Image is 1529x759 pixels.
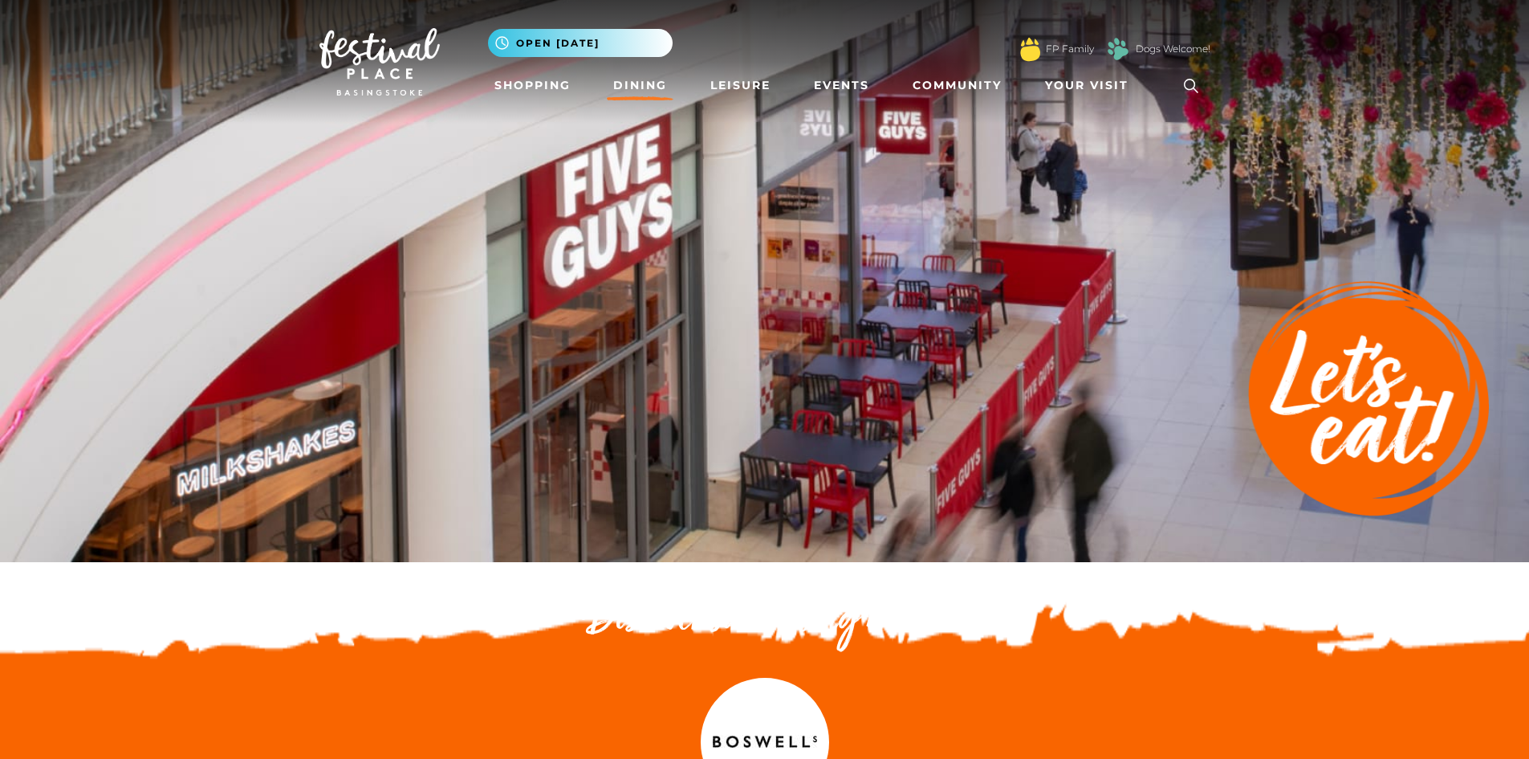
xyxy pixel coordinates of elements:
a: FP Family [1046,42,1094,56]
a: Shopping [488,71,577,100]
a: Events [807,71,876,100]
h2: Discover something new... [319,594,1210,646]
a: Community [906,71,1008,100]
a: Dogs Welcome! [1136,42,1210,56]
img: Festival Place Logo [319,28,440,96]
a: Dining [607,71,673,100]
button: Open [DATE] [488,29,673,57]
span: Your Visit [1045,77,1128,94]
a: Your Visit [1039,71,1143,100]
a: Leisure [704,71,777,100]
span: Open [DATE] [516,36,600,51]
